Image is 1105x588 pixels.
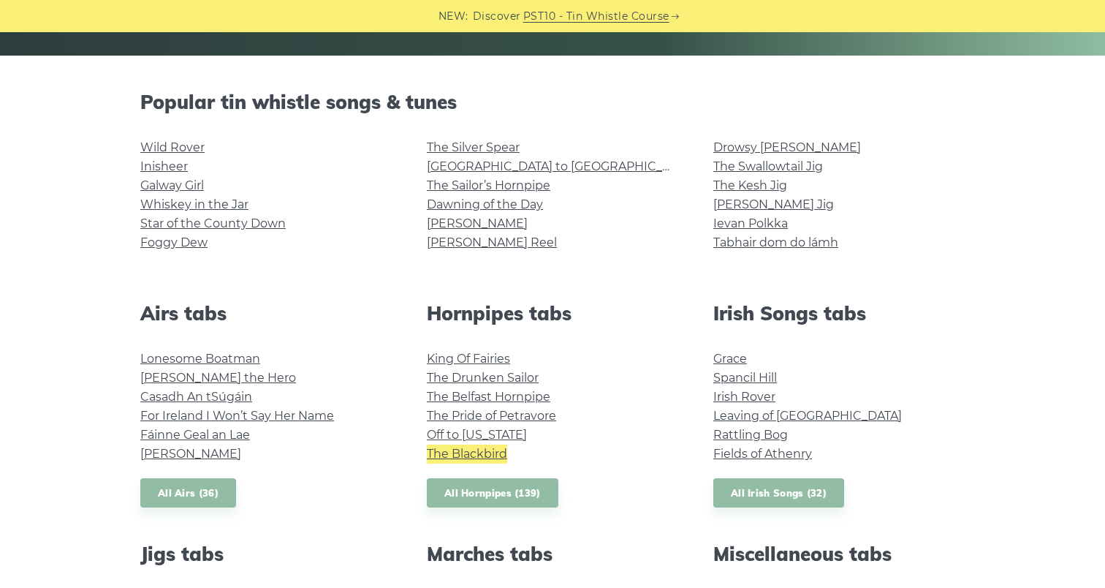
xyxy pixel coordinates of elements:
[713,543,965,565] h2: Miscellaneous tabs
[140,390,252,404] a: Casadh An tSúgáin
[713,197,834,211] a: [PERSON_NAME] Jig
[140,352,260,366] a: Lonesome Boatman
[140,216,286,230] a: Star of the County Down
[427,352,510,366] a: King Of Fairies
[427,178,550,192] a: The Sailor’s Hornpipe
[713,409,902,423] a: Leaving of [GEOGRAPHIC_DATA]
[427,197,543,211] a: Dawning of the Day
[140,159,188,173] a: Inisheer
[713,140,861,154] a: Drowsy [PERSON_NAME]
[713,390,775,404] a: Irish Rover
[427,428,527,442] a: Off to [US_STATE]
[140,409,334,423] a: For Ireland I Won’t Say Her Name
[140,447,241,461] a: [PERSON_NAME]
[427,390,550,404] a: The Belfast Hornpipe
[140,178,204,192] a: Galway Girl
[713,235,838,249] a: Tabhair dom do lámh
[140,197,248,211] a: Whiskey in the Jar
[140,91,965,113] h2: Popular tin whistle songs & tunes
[140,478,236,508] a: All Airs (36)
[427,447,507,461] a: The Blackbird
[713,428,788,442] a: Rattling Bog
[427,140,520,154] a: The Silver Spear
[713,302,965,325] h2: Irish Songs tabs
[713,216,788,230] a: Ievan Polkka
[713,447,812,461] a: Fields of Athenry
[427,159,696,173] a: [GEOGRAPHIC_DATA] to [GEOGRAPHIC_DATA]
[427,371,539,385] a: The Drunken Sailor
[140,543,392,565] h2: Jigs tabs
[523,8,669,25] a: PST10 - Tin Whistle Course
[140,140,205,154] a: Wild Rover
[427,409,556,423] a: The Pride of Petravore
[713,159,823,173] a: The Swallowtail Jig
[473,8,521,25] span: Discover
[713,352,747,366] a: Grace
[713,178,787,192] a: The Kesh Jig
[427,302,678,325] h2: Hornpipes tabs
[427,216,528,230] a: [PERSON_NAME]
[140,428,250,442] a: Fáinne Geal an Lae
[140,235,208,249] a: Foggy Dew
[713,371,777,385] a: Spancil Hill
[140,371,296,385] a: [PERSON_NAME] the Hero
[713,478,844,508] a: All Irish Songs (32)
[140,302,392,325] h2: Airs tabs
[427,235,557,249] a: [PERSON_NAME] Reel
[427,543,678,565] h2: Marches tabs
[427,478,558,508] a: All Hornpipes (139)
[438,8,468,25] span: NEW:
